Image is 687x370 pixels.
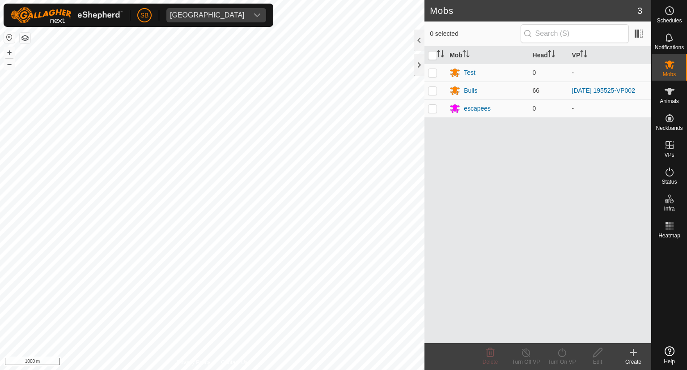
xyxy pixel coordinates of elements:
[4,59,15,69] button: –
[544,358,580,366] div: Turn On VP
[568,64,651,82] td: -
[483,359,498,365] span: Delete
[655,45,684,50] span: Notifications
[140,11,149,20] span: SB
[637,4,642,17] span: 3
[658,233,680,238] span: Heatmap
[221,358,247,366] a: Contact Us
[533,69,536,76] span: 0
[437,52,444,59] p-sorticon: Activate to sort
[4,47,15,58] button: +
[170,12,245,19] div: [GEOGRAPHIC_DATA]
[664,206,674,211] span: Infra
[464,86,477,95] div: Bulls
[662,179,677,185] span: Status
[11,7,123,23] img: Gallagher Logo
[462,52,470,59] p-sorticon: Activate to sort
[521,24,629,43] input: Search (S)
[166,8,248,22] span: Tangihanga station
[580,52,587,59] p-sorticon: Activate to sort
[248,8,266,22] div: dropdown trigger
[615,358,651,366] div: Create
[464,104,491,113] div: escapees
[446,47,529,64] th: Mob
[568,99,651,117] td: -
[572,87,635,94] a: [DATE] 195525-VP002
[663,72,676,77] span: Mobs
[548,52,555,59] p-sorticon: Activate to sort
[177,358,211,366] a: Privacy Policy
[533,105,536,112] span: 0
[464,68,475,77] div: Test
[664,152,674,158] span: VPs
[664,359,675,364] span: Help
[533,87,540,94] span: 66
[4,32,15,43] button: Reset Map
[657,18,682,23] span: Schedules
[568,47,651,64] th: VP
[430,29,520,39] span: 0 selected
[652,343,687,368] a: Help
[580,358,615,366] div: Edit
[430,5,637,16] h2: Mobs
[660,99,679,104] span: Animals
[656,125,683,131] span: Neckbands
[529,47,568,64] th: Head
[508,358,544,366] div: Turn Off VP
[20,33,30,43] button: Map Layers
